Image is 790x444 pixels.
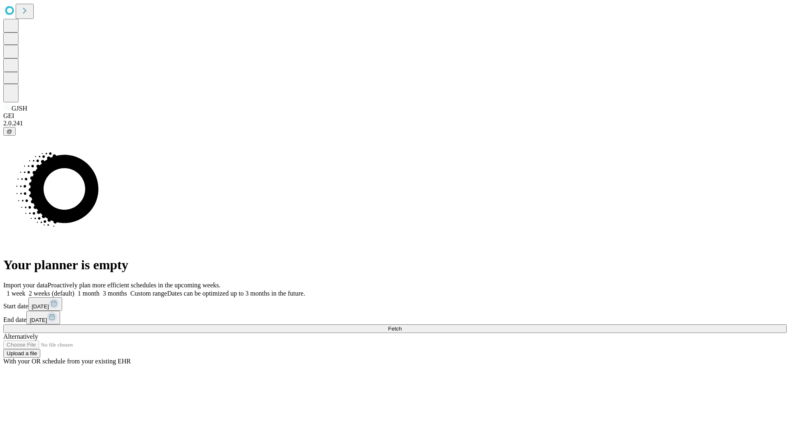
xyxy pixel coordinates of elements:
span: GJSH [12,105,27,112]
div: 2.0.241 [3,120,787,127]
span: 3 months [103,290,127,297]
span: Fetch [388,326,402,332]
span: [DATE] [30,317,47,323]
h1: Your planner is empty [3,257,787,273]
button: [DATE] [28,297,62,311]
button: [DATE] [26,311,60,324]
span: 1 week [7,290,26,297]
div: Start date [3,297,787,311]
button: Fetch [3,324,787,333]
button: Upload a file [3,349,40,358]
div: End date [3,311,787,324]
span: 2 weeks (default) [29,290,74,297]
span: @ [7,128,12,134]
span: With your OR schedule from your existing EHR [3,358,131,365]
button: @ [3,127,16,136]
span: Alternatively [3,333,38,340]
span: Custom range [130,290,167,297]
span: 1 month [78,290,100,297]
span: Import your data [3,282,48,289]
span: Proactively plan more efficient schedules in the upcoming weeks. [48,282,221,289]
div: GEI [3,112,787,120]
span: Dates can be optimized up to 3 months in the future. [167,290,305,297]
span: [DATE] [32,303,49,310]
